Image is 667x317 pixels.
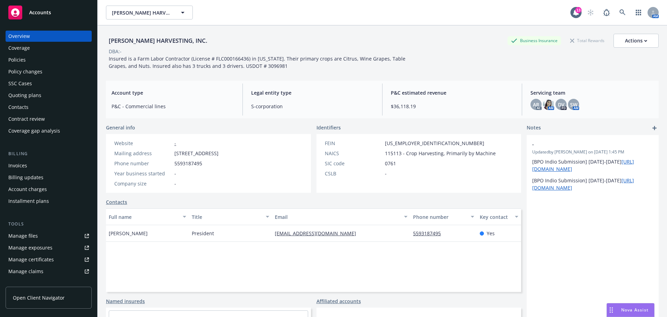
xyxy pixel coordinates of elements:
[112,9,172,16] span: [PERSON_NAME] HARVESTING, INC.
[6,150,92,157] div: Billing
[8,42,30,54] div: Coverage
[532,177,653,191] p: [BPO Indio Submission] [DATE]-[DATE]
[607,303,616,317] div: Drag to move
[6,125,92,136] a: Coverage gap analysis
[106,298,145,305] a: Named insureds
[8,230,38,241] div: Manage files
[192,213,262,221] div: Title
[29,10,51,15] span: Accounts
[106,198,127,206] a: Contacts
[6,172,92,183] a: Billing updates
[6,184,92,195] a: Account charges
[487,230,495,237] span: Yes
[109,55,407,69] span: Insured is a Farm Labor Contractor (License # FLC000166436) in [US_STATE]. Their primary crops ar...
[8,254,54,265] div: Manage certificates
[533,101,539,108] span: AR
[6,113,92,125] a: Contract review
[13,294,65,301] span: Open Client Navigator
[109,48,122,55] div: DBA: -
[106,124,135,131] span: General info
[174,160,202,167] span: 5593187495
[114,140,172,147] div: Website
[8,172,43,183] div: Billing updates
[413,213,466,221] div: Phone number
[174,150,219,157] span: [STREET_ADDRESS]
[112,89,234,96] span: Account type
[106,36,210,45] div: [PERSON_NAME] HARVESTING, INC.
[275,230,362,237] a: [EMAIL_ADDRESS][DOMAIN_NAME]
[570,101,577,108] span: SW
[6,42,92,54] a: Coverage
[532,158,653,173] p: [BPO Indio Submission] [DATE]-[DATE]
[6,266,92,277] a: Manage claims
[650,124,659,132] a: add
[6,54,92,65] a: Policies
[316,124,341,131] span: Identifiers
[114,170,172,177] div: Year business started
[8,266,43,277] div: Manage claims
[413,230,446,237] a: 5593187495
[325,160,382,167] div: SIC code
[480,213,511,221] div: Key contact
[8,160,27,171] div: Invoices
[6,102,92,113] a: Contacts
[8,278,41,289] div: Manage BORs
[192,230,214,237] span: President
[575,7,582,13] div: 13
[6,90,92,101] a: Quoting plans
[632,6,645,19] a: Switch app
[527,124,541,132] span: Notes
[625,34,647,47] div: Actions
[391,89,513,96] span: P&C estimated revenue
[477,208,521,225] button: Key contact
[251,89,374,96] span: Legal entity type
[6,221,92,228] div: Tools
[275,213,400,221] div: Email
[508,36,561,45] div: Business Insurance
[385,150,496,157] span: 115113 - Crop Harvesting, Primarily by Machine
[106,6,193,19] button: [PERSON_NAME] HARVESTING, INC.
[114,180,172,187] div: Company size
[530,89,653,96] span: Servicing team
[6,66,92,77] a: Policy changes
[174,140,176,146] a: -
[174,180,176,187] span: -
[8,196,49,207] div: Installment plans
[8,102,28,113] div: Contacts
[385,160,396,167] span: 0761
[8,113,45,125] div: Contract review
[607,303,654,317] button: Nova Assist
[6,278,92,289] a: Manage BORs
[558,101,565,108] span: DV
[621,307,649,313] span: Nova Assist
[600,6,614,19] a: Report a Bug
[174,170,176,177] span: -
[189,208,272,225] button: Title
[6,196,92,207] a: Installment plans
[325,170,382,177] div: CSLB
[6,242,92,253] a: Manage exposures
[6,31,92,42] a: Overview
[6,230,92,241] a: Manage files
[109,230,148,237] span: [PERSON_NAME]
[114,160,172,167] div: Phone number
[8,66,42,77] div: Policy changes
[112,103,234,110] span: P&C - Commercial lines
[114,150,172,157] div: Mailing address
[410,208,477,225] button: Phone number
[8,242,52,253] div: Manage exposures
[325,150,382,157] div: NAICS
[385,170,387,177] span: -
[8,184,47,195] div: Account charges
[251,103,374,110] span: S-corporation
[6,254,92,265] a: Manage certificates
[8,54,26,65] div: Policies
[106,208,189,225] button: Full name
[614,34,659,48] button: Actions
[567,36,608,45] div: Total Rewards
[532,141,635,148] span: -
[584,6,598,19] a: Start snowing
[527,135,659,197] div: -Updatedby [PERSON_NAME] on [DATE] 1:45 PM[BPO Indio Submission] [DATE]-[DATE][URL][DOMAIN_NAME][...
[532,149,653,155] span: Updated by [PERSON_NAME] on [DATE] 1:45 PM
